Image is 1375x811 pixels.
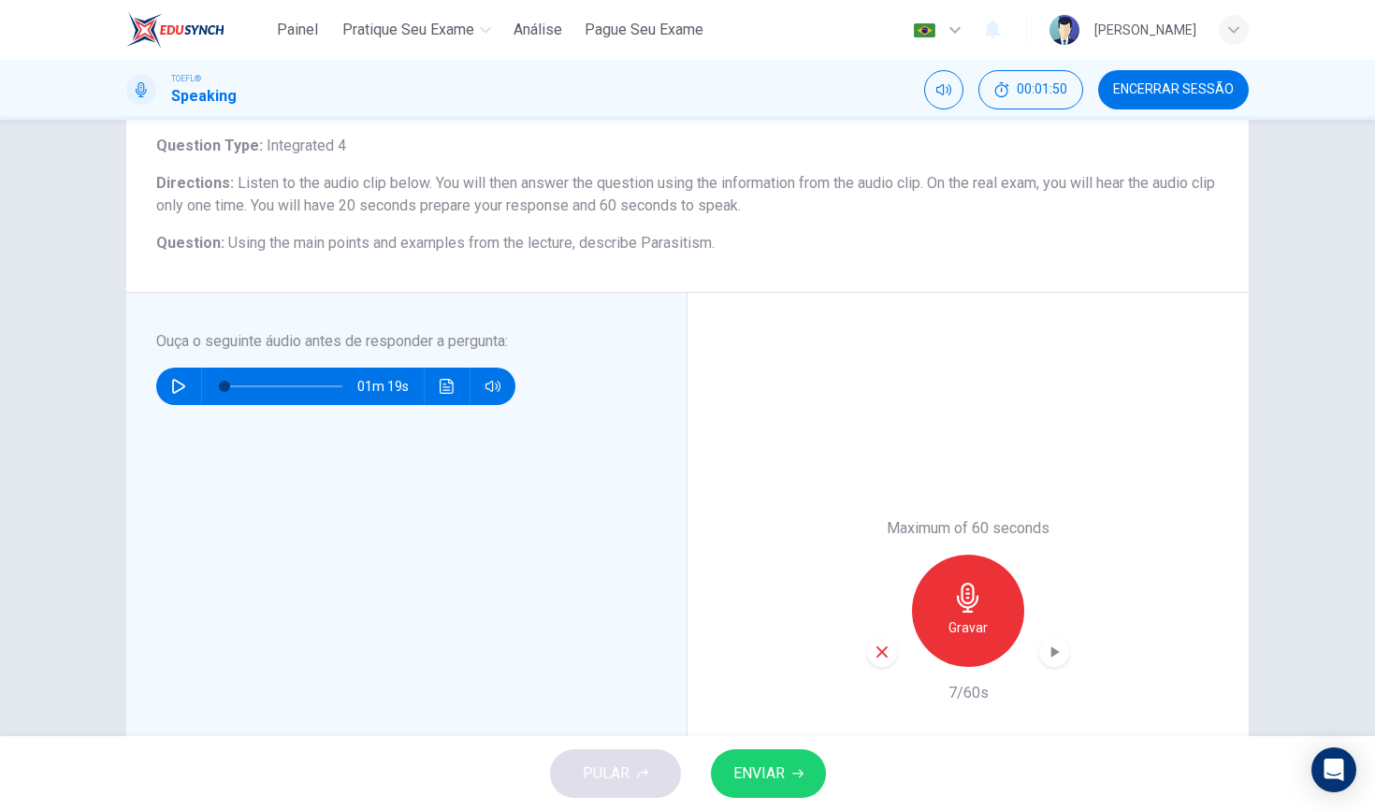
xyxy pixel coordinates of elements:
h6: Directions : [156,172,1219,217]
span: 01m 19s [357,368,424,405]
button: Pratique seu exame [335,13,499,47]
button: Pague Seu Exame [577,13,711,47]
h1: Speaking [171,85,237,108]
span: Listen to the audio clip below. You will then answer the question using the information from the ... [156,174,1215,214]
span: TOEFL® [171,72,201,85]
h6: Ouça o seguinte áudio antes de responder a pergunta : [156,330,634,353]
h6: 7/60s [948,682,989,704]
div: Esconder [978,70,1083,109]
h6: Question Type : [156,135,1219,157]
span: Using the main points and examples from the lecture, describe Parasitism. [228,234,715,252]
span: Encerrar Sessão [1113,82,1234,97]
img: EduSynch logo [126,11,224,49]
img: pt [913,23,936,37]
button: Análise [506,13,570,47]
span: Integrated 4 [263,137,346,154]
button: Gravar [912,555,1024,667]
button: 00:01:50 [978,70,1083,109]
span: ENVIAR [733,760,785,787]
span: Pratique seu exame [342,19,474,41]
span: Pague Seu Exame [585,19,703,41]
button: Encerrar Sessão [1098,70,1249,109]
span: Painel [277,19,318,41]
a: EduSynch logo [126,11,268,49]
button: Clique para ver a transcrição do áudio [432,368,462,405]
h6: Maximum of 60 seconds [887,517,1049,540]
button: ENVIAR [711,749,826,798]
div: [PERSON_NAME] [1094,19,1196,41]
button: Painel [268,13,327,47]
h6: Gravar [948,616,988,639]
div: Silenciar [924,70,963,109]
div: Open Intercom Messenger [1311,747,1356,792]
img: Profile picture [1049,15,1079,45]
h6: Question : [156,232,1219,254]
span: Análise [514,19,562,41]
span: 00:01:50 [1017,82,1067,97]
